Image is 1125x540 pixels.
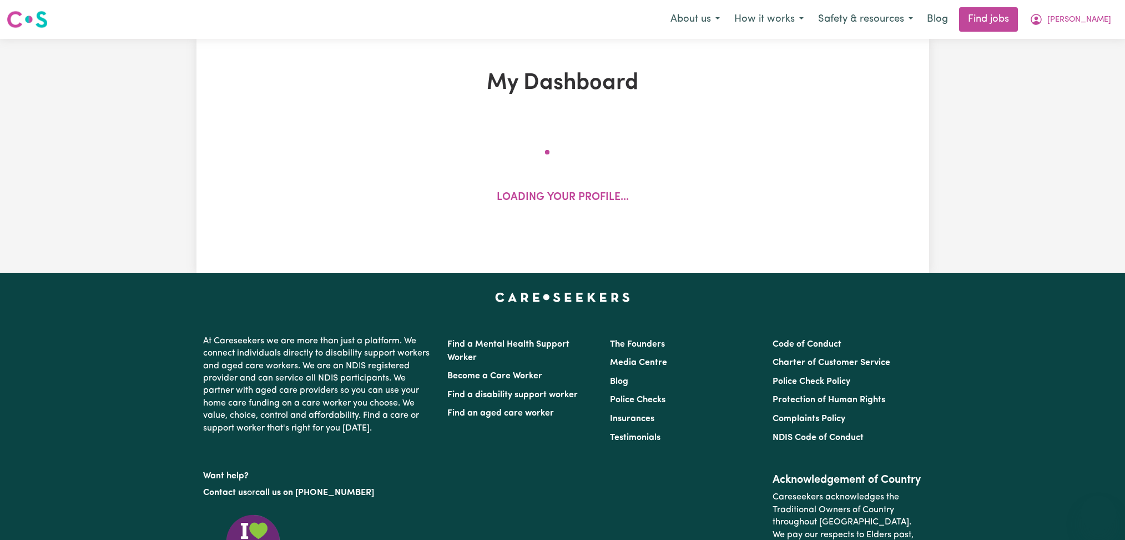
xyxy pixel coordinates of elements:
a: Insurances [610,414,654,423]
a: Find an aged care worker [447,409,554,418]
h2: Acknowledgement of Country [773,473,922,487]
a: Find a disability support worker [447,391,578,399]
a: call us on [PHONE_NUMBER] [255,488,374,497]
a: Find jobs [959,7,1018,32]
p: Want help? [203,466,434,482]
a: Find a Mental Health Support Worker [447,340,569,362]
a: Charter of Customer Service [773,358,890,367]
a: Police Checks [610,396,665,404]
a: Police Check Policy [773,377,850,386]
button: How it works [727,8,811,31]
a: Blog [610,377,628,386]
h1: My Dashboard [325,70,800,97]
a: Careseekers logo [7,7,48,32]
a: Complaints Policy [773,414,845,423]
button: About us [663,8,727,31]
span: [PERSON_NAME] [1047,14,1111,26]
a: Blog [920,7,955,32]
img: Careseekers logo [7,9,48,29]
a: Careseekers home page [495,293,630,302]
a: Become a Care Worker [447,372,542,381]
button: Safety & resources [811,8,920,31]
a: The Founders [610,340,665,349]
a: Code of Conduct [773,340,841,349]
a: Media Centre [610,358,667,367]
p: or [203,482,434,503]
a: Contact us [203,488,247,497]
a: Testimonials [610,433,660,442]
button: My Account [1022,8,1118,31]
a: NDIS Code of Conduct [773,433,864,442]
a: Protection of Human Rights [773,396,885,404]
p: Loading your profile... [497,190,629,206]
iframe: Button to launch messaging window [1081,496,1116,531]
p: At Careseekers we are more than just a platform. We connect individuals directly to disability su... [203,331,434,439]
